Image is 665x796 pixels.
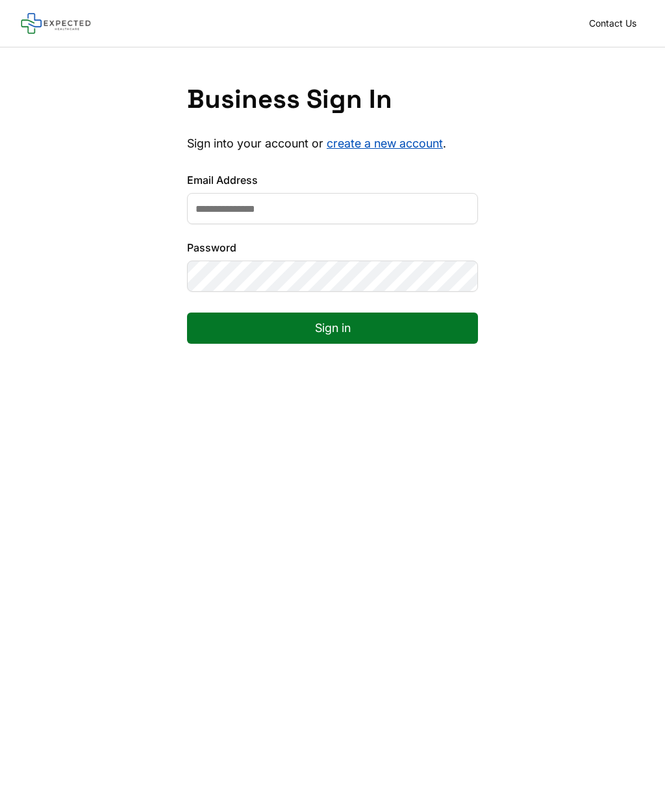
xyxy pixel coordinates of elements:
[187,136,478,151] p: Sign into your account or .
[581,14,644,32] a: Contact Us
[187,240,478,255] label: Password
[187,172,478,188] label: Email Address
[187,84,478,115] h1: Business Sign In
[327,136,443,150] a: create a new account
[187,313,478,344] button: Sign in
